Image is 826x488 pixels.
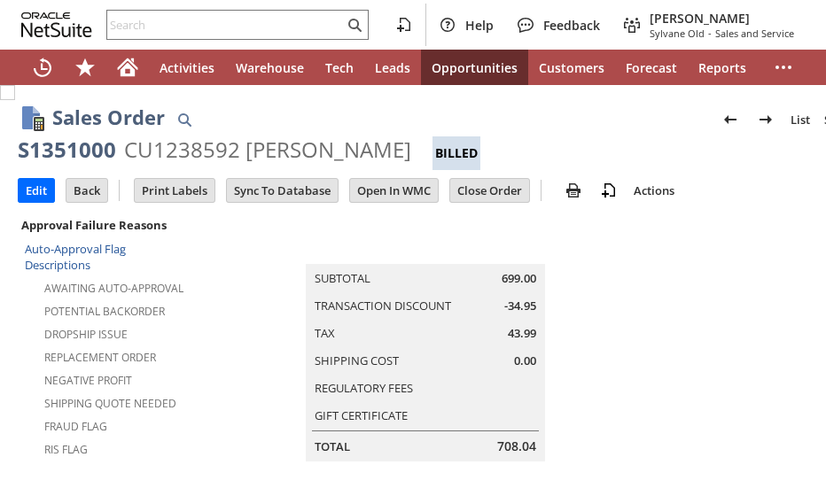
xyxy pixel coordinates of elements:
input: Open In WMC [350,179,438,202]
span: Activities [160,59,214,76]
span: Forecast [626,59,677,76]
svg: Search [344,14,365,35]
div: Shortcuts [64,50,106,85]
span: 699.00 [502,270,536,287]
a: Tax [315,325,335,341]
h1: Sales Order [52,103,165,132]
img: print.svg [563,180,584,201]
span: Opportunities [432,59,518,76]
span: -34.95 [504,298,536,314]
img: Quick Find [174,109,195,130]
a: Subtotal [315,270,370,286]
div: Billed [432,136,480,170]
a: Replacement Order [44,350,156,365]
img: Next [755,109,776,130]
a: Gift Certificate [315,407,408,423]
a: Opportunities [421,50,528,85]
a: Transaction Discount [315,298,451,314]
a: Total [315,438,350,454]
a: Customers [528,50,615,85]
a: Reports [688,50,757,85]
span: 0.00 [514,352,536,369]
a: Forecast [615,50,688,85]
svg: logo [21,12,92,37]
span: Feedback [543,17,600,34]
svg: Recent Records [32,57,53,78]
a: Auto-Approval Flag Descriptions [25,241,126,273]
a: Negative Profit [44,373,132,388]
a: Shipping Quote Needed [44,396,176,411]
a: Home [106,50,149,85]
span: Help [465,17,494,34]
img: Previous [720,109,741,130]
a: Recent Records [21,50,64,85]
a: Warehouse [225,50,315,85]
input: Sync To Database [227,179,338,202]
span: Reports [698,59,746,76]
a: Tech [315,50,364,85]
a: Awaiting Auto-Approval [44,281,183,296]
input: Print Labels [135,179,214,202]
a: Dropship Issue [44,327,128,342]
div: Approval Failure Reasons [18,213,187,236]
span: Tech [325,59,354,76]
input: Back [66,179,107,202]
a: Activities [149,50,225,85]
input: Search [107,14,344,35]
div: More menus [762,50,805,85]
a: Actions [627,182,682,198]
svg: Home [117,57,138,78]
span: Sylvane Old [650,27,705,40]
span: - [708,27,712,40]
span: Warehouse [236,59,304,76]
span: 43.99 [508,325,536,342]
span: Leads [375,59,410,76]
caption: Summary [306,236,545,264]
img: add-record.svg [598,180,619,201]
span: 708.04 [497,438,536,455]
input: Close Order [450,179,529,202]
a: RIS flag [44,442,88,457]
div: S1351000 [18,136,116,164]
a: Shipping Cost [315,352,399,368]
span: Customers [539,59,604,76]
svg: Shortcuts [74,57,96,78]
a: Leads [364,50,421,85]
a: Fraud Flag [44,419,107,434]
a: Regulatory Fees [315,380,413,396]
a: Potential Backorder [44,304,165,319]
input: Edit [19,179,54,202]
span: [PERSON_NAME] [650,10,794,27]
span: Sales and Service [715,27,794,40]
a: List [783,105,817,134]
div: CU1238592 [PERSON_NAME] [124,136,411,164]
